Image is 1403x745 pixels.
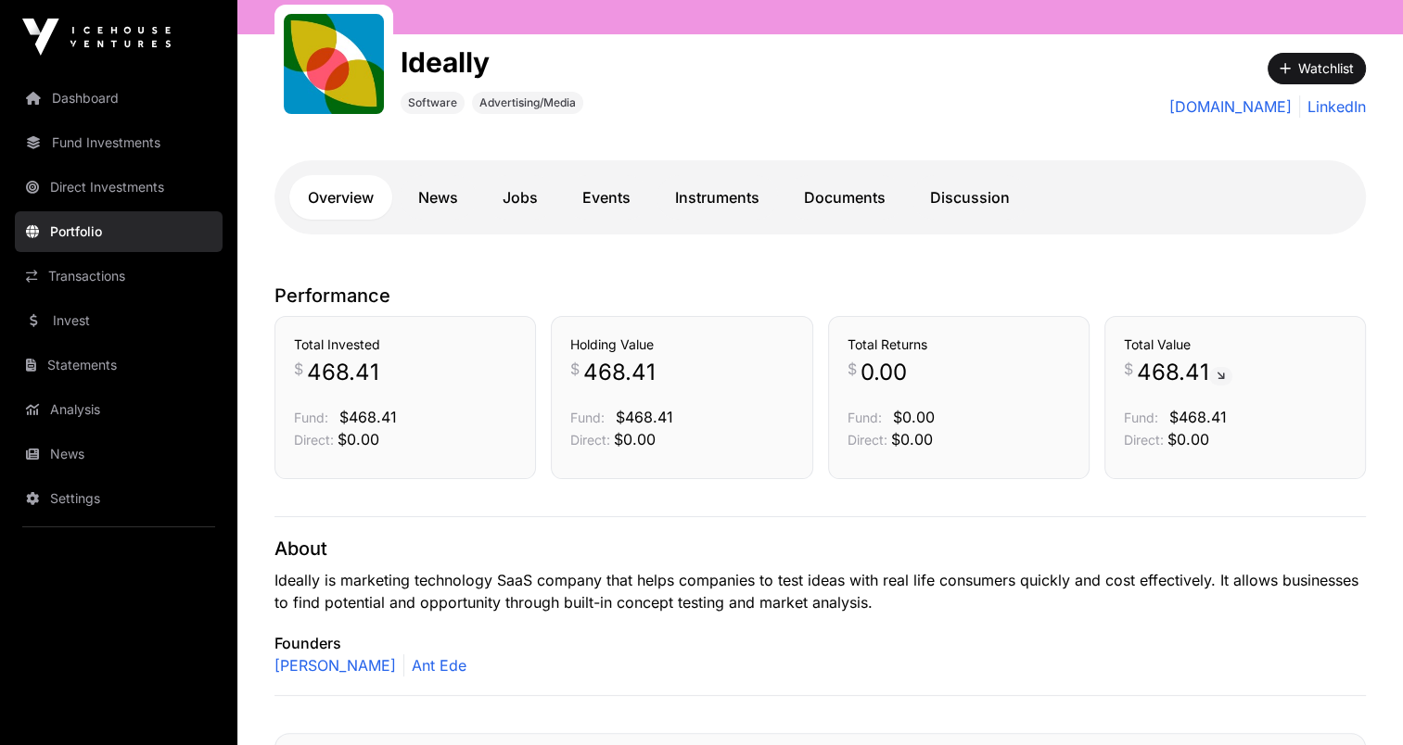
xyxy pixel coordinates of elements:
span: $468.41 [1169,408,1227,426]
a: Invest [15,300,223,341]
a: Dashboard [15,78,223,119]
span: 468.41 [307,358,379,387]
span: $ [294,358,303,380]
a: Settings [15,478,223,519]
h3: Total Returns [848,335,1070,354]
button: Watchlist [1268,53,1366,84]
a: Overview [289,175,392,220]
span: 468.41 [1137,358,1232,387]
span: $468.41 [339,408,397,426]
h3: Total Value [1124,335,1346,354]
h1: Ideally [401,45,583,79]
a: Fund Investments [15,122,223,163]
span: $0.00 [893,408,935,426]
a: Events [564,175,649,220]
p: About [274,536,1366,562]
h3: Total Invested [294,335,517,354]
a: Statements [15,345,223,385]
span: Fund: [570,410,605,425]
span: Advertising/Media [479,95,576,110]
a: Documents [785,175,904,220]
a: [DOMAIN_NAME] [1169,95,1292,118]
iframe: Chat Widget [1310,656,1403,745]
nav: Tabs [289,175,1351,220]
span: Direct: [294,432,334,448]
span: Fund: [1124,410,1158,425]
span: $0.00 [891,430,933,448]
span: $0.00 [338,430,379,448]
p: Ideally is marketing technology SaaS company that helps companies to test ideas with real life co... [274,569,1366,613]
img: Icehouse Ventures Logo [22,19,171,56]
span: Software [408,95,457,110]
span: 468.41 [583,358,656,387]
a: News [15,434,223,474]
a: Portfolio [15,211,223,252]
a: LinkedIn [1299,95,1366,118]
span: $0.00 [614,430,656,448]
a: Ant Ede [403,654,466,676]
span: Direct: [848,432,887,448]
a: Transactions [15,256,223,297]
span: Direct: [570,432,610,448]
a: Jobs [484,175,556,220]
span: $ [1124,358,1133,380]
p: Founders [274,632,1366,654]
h3: Holding Value [570,335,793,354]
span: Direct: [1124,432,1164,448]
a: Analysis [15,389,223,430]
a: Instruments [657,175,778,220]
a: News [400,175,477,220]
span: Fund: [294,410,328,425]
p: Performance [274,283,1366,309]
span: $ [848,358,857,380]
span: $468.41 [616,408,673,426]
span: 0.00 [861,358,907,387]
span: $0.00 [1167,430,1209,448]
span: $ [570,358,580,380]
a: [PERSON_NAME] [274,654,396,676]
img: 1691116078143.jpeg [284,14,384,114]
a: Discussion [912,175,1028,220]
a: Direct Investments [15,167,223,208]
span: Fund: [848,410,882,425]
